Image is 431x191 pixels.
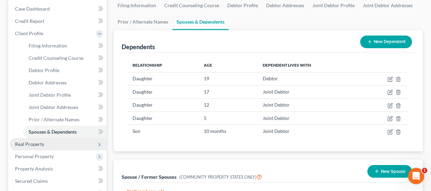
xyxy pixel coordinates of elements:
div: Joint Debtor [263,128,356,135]
td: Daughter [127,98,198,111]
button: New Spouse [367,165,412,178]
a: Joint Debtor Profile [23,89,107,101]
td: Son [127,125,198,138]
th: Dependent lives with [257,58,361,72]
span: Debtor Profile [29,67,59,73]
div: Joint Debtor [263,115,356,122]
td: Daughter [127,72,198,85]
div: Joint Debtor [263,101,356,108]
a: Case Dashboard [10,3,107,15]
div: Joint Debtor [263,88,356,95]
a: Spouses & Dependents [23,126,107,138]
a: Prior / Alternate Names [113,14,172,30]
a: Secured Claims [10,175,107,187]
span: (COMMUNITY PROPERTY STATES ONLY) [179,174,262,180]
span: Joint Debtor Addresses [29,104,78,110]
span: Credit Counseling Course [29,55,83,61]
span: Credit Report [15,18,44,24]
span: Joint Debtor Profile [29,92,71,98]
button: New Dependent [360,36,412,48]
td: Daughter [127,85,198,98]
a: Filing Information [23,40,107,52]
a: Debtor Profile [23,64,107,77]
span: Spouses & Dependents [29,129,77,135]
iframe: Intercom live chat [408,168,424,184]
td: 5 [198,111,257,124]
td: Daughter [127,111,198,124]
td: 10 months [198,125,257,138]
a: Spouses & Dependents [172,14,229,30]
a: Prior / Alternate Names [23,113,107,126]
a: Debtor Addresses [23,77,107,89]
td: 12 [198,98,257,111]
div: Debtor [263,75,356,82]
span: 1 [422,168,427,173]
span: Prior / Alternate Names [29,117,79,122]
span: Spouse / Former Spouses [122,174,176,180]
a: Joint Debtor Addresses [23,101,107,113]
span: Client Profile [15,30,43,36]
th: Age [198,58,257,72]
a: Credit Report [10,15,107,27]
a: Credit Counseling Course [23,52,107,64]
td: 19 [198,72,257,85]
td: 17 [198,85,257,98]
span: Secured Claims [15,178,48,184]
span: Filing Information [29,43,67,49]
span: Property Analysis [15,166,53,172]
span: Debtor Addresses [29,80,67,85]
span: Personal Property [15,153,54,159]
span: Case Dashboard [15,6,50,12]
span: Real Property [15,141,44,147]
a: Property Analysis [10,163,107,175]
div: Dependents [122,43,155,51]
th: Relationship [127,58,198,72]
